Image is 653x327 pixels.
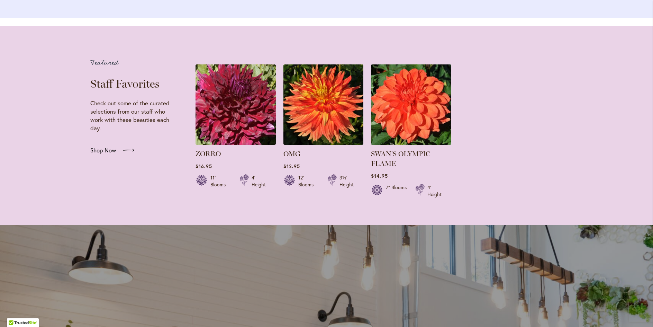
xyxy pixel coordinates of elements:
[252,174,266,188] div: 4' Height
[90,99,174,132] p: Check out some of the curated selections from our staff who work with these beauties each day.
[283,64,364,145] img: Omg
[90,146,116,154] span: Shop Now
[90,141,134,160] a: Shop Now
[371,173,388,179] span: $14.95
[90,77,174,91] h2: Staff Favorites
[298,174,319,188] div: 12" Blooms
[371,150,430,168] a: SWAN'S OLYMPIC FLAME
[386,184,407,198] div: 7" Blooms
[196,150,221,158] a: ZORRO
[427,184,442,198] div: 4' Height
[90,57,174,69] p: Featured
[210,174,231,188] div: 11" Blooms
[196,64,276,145] img: Zorro
[371,64,451,145] img: Swan's Olympic Flame
[283,163,300,169] span: $12.95
[196,163,212,169] span: $16.95
[283,150,300,158] a: OMG
[339,174,354,188] div: 3½' Height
